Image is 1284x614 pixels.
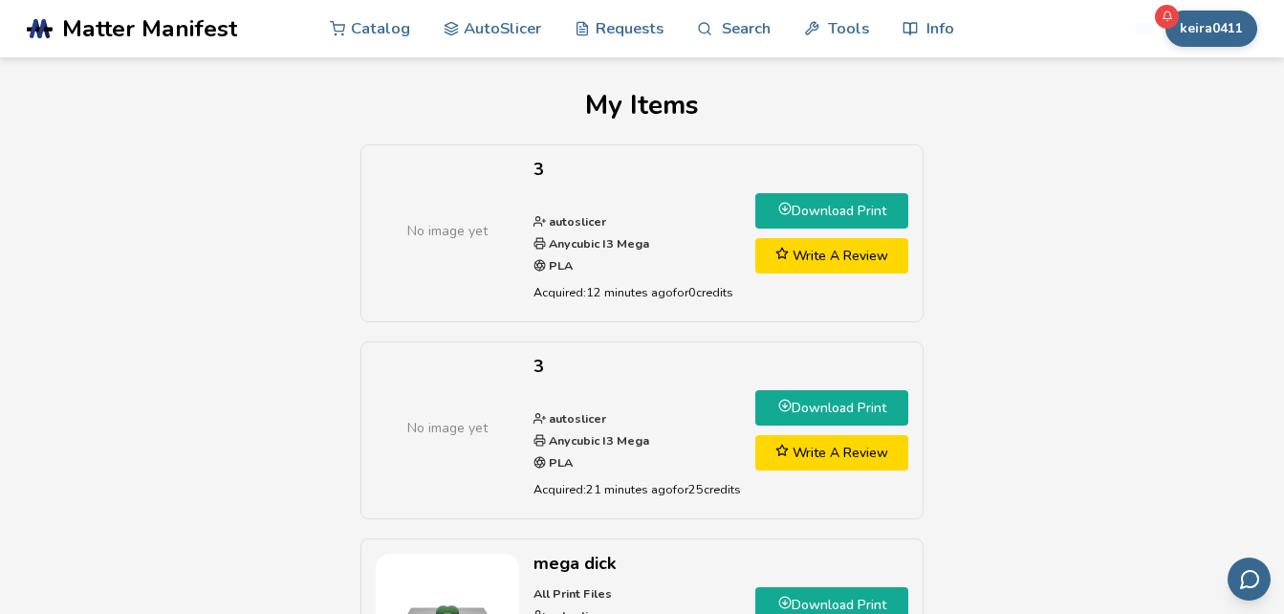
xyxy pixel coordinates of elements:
strong: Anycubic I3 Mega [546,432,649,449]
a: Write A Review [755,435,908,471]
h2: mega dick [533,554,741,574]
span: Matter Manifest [62,15,237,42]
button: keira0411 [1165,11,1257,47]
strong: PLA [546,257,573,274]
strong: PLA [546,454,573,471]
h1: My Items [27,90,1257,121]
button: Send feedback via email [1228,558,1271,601]
a: Download Print [755,193,908,229]
span: No image yet [407,221,488,241]
span: No image yet [407,418,488,438]
a: Download Print [755,390,908,426]
a: Write A Review [755,238,908,274]
p: Acquired: 21 minutes ago for 25 credits [533,479,741,499]
strong: Anycubic I3 Mega [546,235,649,252]
h2: 3 [533,357,741,377]
strong: autoslicer [546,213,606,230]
p: Acquired: 12 minutes ago for 0 credits [533,282,741,302]
strong: All Print Files [533,585,612,602]
strong: autoslicer [546,410,606,427]
h2: 3 [533,160,741,180]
